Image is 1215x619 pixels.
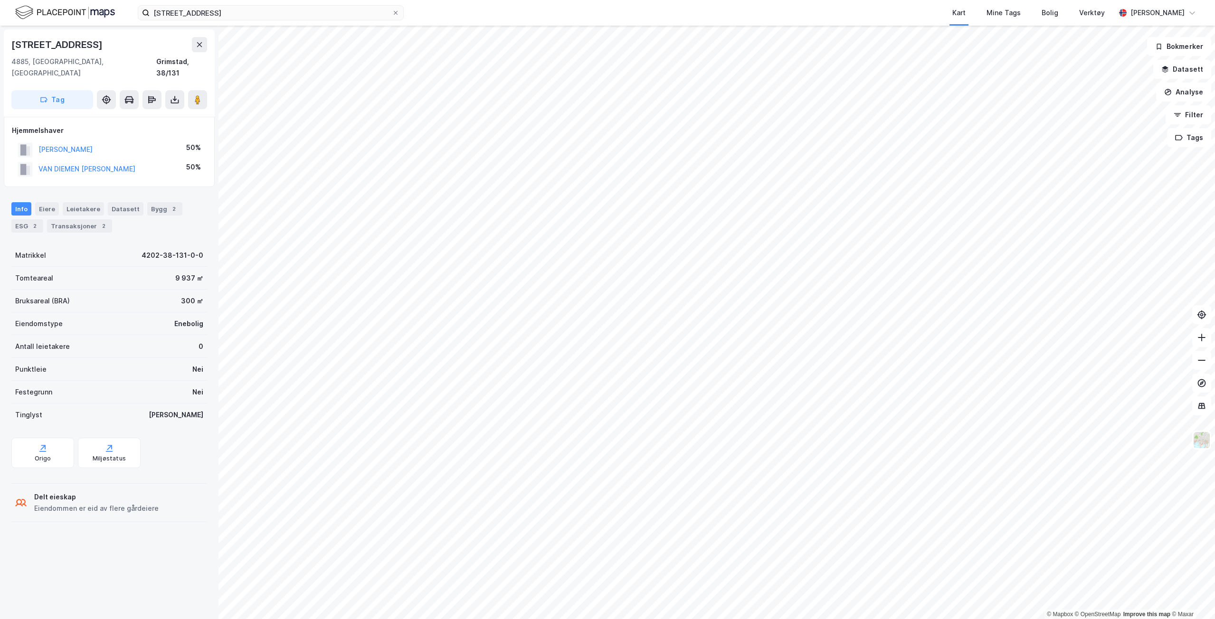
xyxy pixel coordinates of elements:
img: Z [1193,431,1211,449]
div: 4202-38-131-0-0 [142,250,203,261]
div: 4885, [GEOGRAPHIC_DATA], [GEOGRAPHIC_DATA] [11,56,156,79]
button: Bokmerker [1147,37,1211,56]
div: 2 [169,204,179,214]
div: Festegrunn [15,386,52,398]
iframe: Chat Widget [1168,573,1215,619]
a: Improve this map [1123,611,1170,618]
input: Søk på adresse, matrikkel, gårdeiere, leietakere eller personer [150,6,392,20]
div: 9 937 ㎡ [175,272,203,284]
div: Eiere [35,202,59,216]
div: Eiendomstype [15,318,63,329]
div: Tinglyst [15,409,42,421]
div: Transaksjoner [47,219,112,233]
div: Leietakere [63,202,104,216]
div: Kart [952,7,966,19]
div: Hjemmelshaver [12,125,207,136]
div: 300 ㎡ [181,295,203,307]
div: [PERSON_NAME] [1130,7,1185,19]
div: Matrikkel [15,250,46,261]
a: OpenStreetMap [1075,611,1121,618]
div: 2 [30,221,39,231]
button: Analyse [1156,83,1211,102]
div: Kontrollprogram for chat [1168,573,1215,619]
div: [PERSON_NAME] [149,409,203,421]
a: Mapbox [1047,611,1073,618]
div: ESG [11,219,43,233]
div: Nei [192,364,203,375]
div: Delt eieskap [34,491,159,503]
img: logo.f888ab2527a4732fd821a326f86c7f29.svg [15,4,115,21]
button: Tags [1167,128,1211,147]
div: 50% [186,161,201,173]
button: Datasett [1153,60,1211,79]
div: 2 [99,221,108,231]
div: Grimstad, 38/131 [156,56,207,79]
div: Mine Tags [987,7,1021,19]
div: Tomteareal [15,272,53,284]
div: Verktøy [1079,7,1105,19]
div: 0 [199,341,203,352]
div: Eiendommen er eid av flere gårdeiere [34,503,159,514]
div: Origo [35,455,51,462]
div: 50% [186,142,201,153]
div: Miljøstatus [93,455,126,462]
div: [STREET_ADDRESS] [11,37,104,52]
div: Enebolig [174,318,203,329]
div: Punktleie [15,364,47,375]
button: Filter [1166,105,1211,124]
div: Bygg [147,202,182,216]
div: Bruksareal (BRA) [15,295,70,307]
div: Bolig [1042,7,1058,19]
div: Antall leietakere [15,341,70,352]
button: Tag [11,90,93,109]
div: Datasett [108,202,143,216]
div: Info [11,202,31,216]
div: Nei [192,386,203,398]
